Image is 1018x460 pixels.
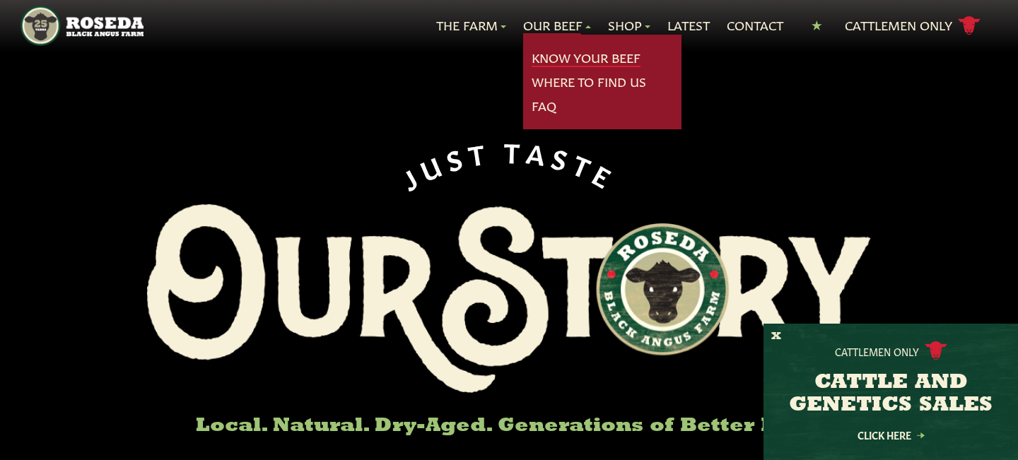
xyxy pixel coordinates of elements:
[147,415,871,437] h6: Local. Natural. Dry-Aged. Generations of Better Beef.
[549,141,578,174] span: S
[781,372,1000,417] h3: CATTLE AND GENETICS SALES
[608,16,650,35] a: Shop
[925,341,947,360] img: cattle-icon.svg
[503,136,526,165] span: T
[466,136,492,167] span: T
[415,147,450,183] span: U
[147,204,871,394] img: Roseda Black Aangus Farm
[395,136,624,193] div: JUST TASTE
[525,136,554,168] span: A
[523,16,591,35] a: Our Beef
[771,329,781,344] button: X
[590,158,622,193] span: E
[667,16,710,35] a: Latest
[21,6,144,46] img: https://roseda.com/wp-content/uploads/2021/05/roseda-25-header.png
[835,344,919,358] p: Cattlemen Only
[436,16,506,35] a: The Farm
[443,141,471,174] span: S
[532,73,646,91] a: Where To Find Us
[532,97,556,115] a: FAQ
[569,148,600,182] span: T
[845,13,981,38] a: Cattlemen Only
[396,159,426,193] span: J
[532,49,640,67] a: Know Your Beef
[727,16,783,35] a: Contact
[827,430,954,440] a: Click Here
